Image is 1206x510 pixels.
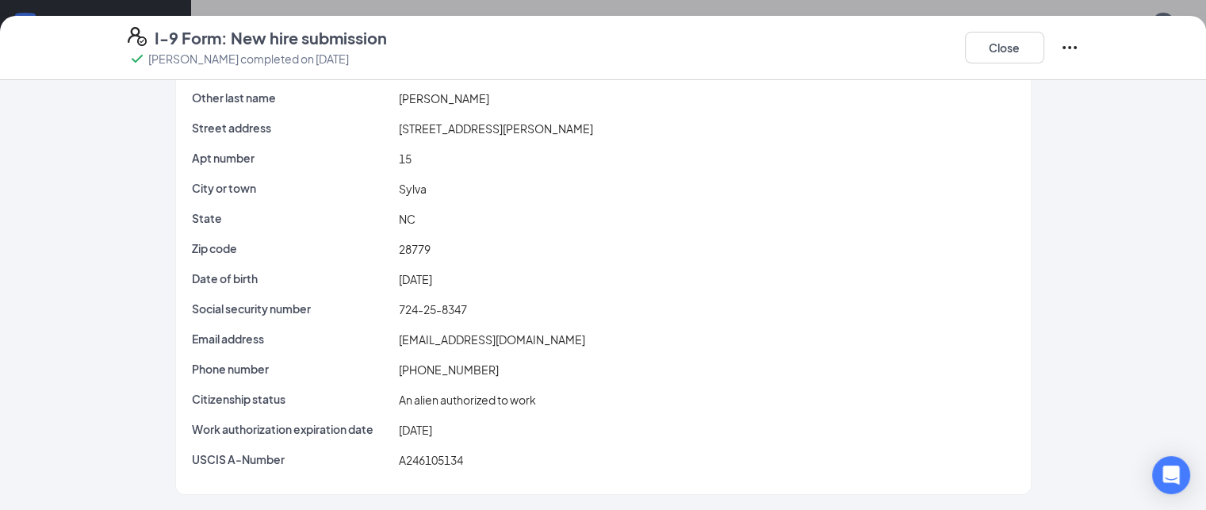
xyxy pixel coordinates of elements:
span: NC [399,212,415,226]
span: A246105134 [399,453,463,467]
span: 28779 [399,242,431,256]
p: Phone number [192,361,393,377]
p: Citizenship status [192,391,393,407]
span: Sylva [399,182,427,196]
p: City or town [192,180,393,196]
span: [EMAIL_ADDRESS][DOMAIN_NAME] [399,332,585,347]
span: [PHONE_NUMBER] [399,362,499,377]
p: Apt number [192,150,393,166]
p: Zip code [192,240,393,256]
span: An alien authorized to work [399,393,536,407]
p: Email address [192,331,393,347]
span: [DATE] [399,272,432,286]
p: Other last name [192,90,393,105]
div: Open Intercom Messenger [1152,456,1190,494]
p: USCIS A-Number [192,451,393,467]
span: [PERSON_NAME] [399,91,489,105]
span: [DATE] [399,423,432,437]
svg: Checkmark [128,49,147,68]
button: Close [965,32,1044,63]
svg: FormI9EVerifyIcon [128,27,147,46]
svg: Ellipses [1060,38,1079,57]
span: [STREET_ADDRESS][PERSON_NAME] [399,121,593,136]
h4: I-9 Form: New hire submission [155,27,387,49]
span: 724-25-8347 [399,302,467,316]
span: 15 [399,151,412,166]
p: Social security number [192,301,393,316]
p: Work authorization expiration date [192,421,393,437]
p: [PERSON_NAME] completed on [DATE] [148,51,349,67]
p: Street address [192,120,393,136]
p: State [192,210,393,226]
p: Date of birth [192,270,393,286]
